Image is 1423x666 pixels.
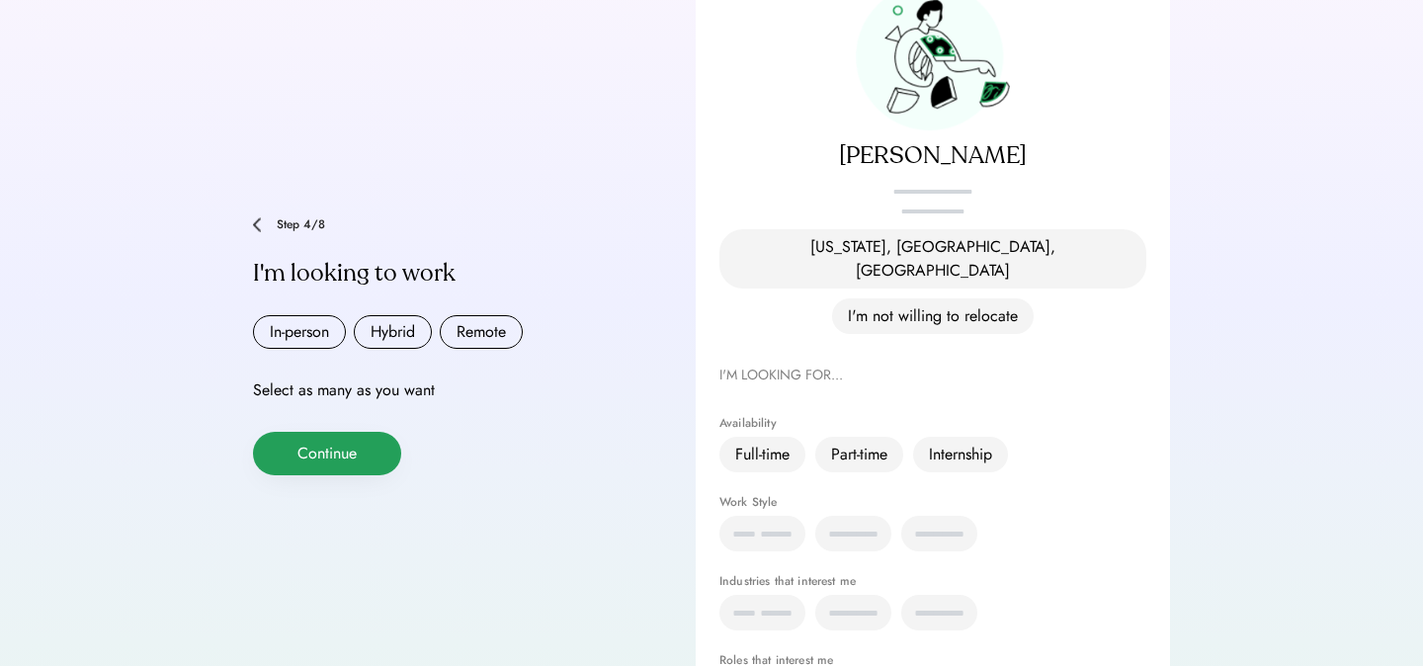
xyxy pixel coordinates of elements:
[354,315,432,349] button: Hybrid
[719,182,1146,202] div: placeholder
[253,315,346,349] button: In-person
[917,522,962,545] div: xxxxx
[831,443,887,466] div: Part-time
[831,522,876,545] div: xxxxx
[277,218,648,230] div: Step 4/8
[719,202,1146,221] div: pronouns
[735,443,790,466] div: Full-time
[719,417,1146,429] div: Availability
[253,258,648,290] div: I'm looking to work
[253,378,648,402] div: Select as many as you want
[848,304,1018,328] div: I'm not willing to relocate
[831,601,876,624] div: xxxxx
[440,315,523,349] button: Remote
[735,235,1130,283] div: [US_STATE], [GEOGRAPHIC_DATA], [GEOGRAPHIC_DATA]
[253,432,401,475] button: Continue
[719,654,1146,666] div: Roles that interest me
[719,496,1146,508] div: Work Style
[719,575,1146,587] div: Industries that interest me
[917,601,962,624] div: xxxxx
[735,522,790,545] div: xx xxx
[929,443,992,466] div: Internship
[253,217,261,232] img: chevron-left.png
[719,364,1146,387] div: I'M LOOKING FOR...
[735,601,790,624] div: xx xxx
[719,140,1146,172] div: [PERSON_NAME]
